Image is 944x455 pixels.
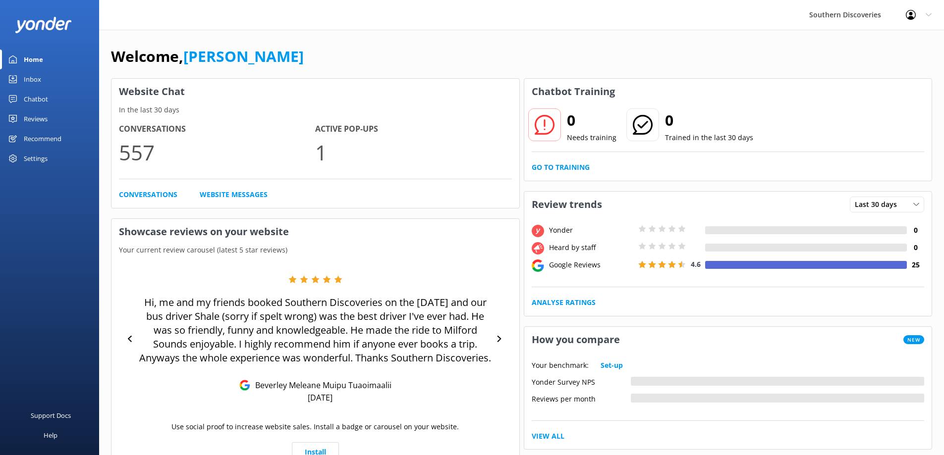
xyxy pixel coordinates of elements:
[119,189,177,200] a: Conversations
[111,79,519,104] h3: Website Chat
[250,380,391,391] p: Beverley Meleane Muipu Tuaoimaalii
[907,259,924,270] h4: 25
[15,17,72,33] img: yonder-white-logo.png
[903,335,924,344] span: New
[44,425,57,445] div: Help
[532,297,596,308] a: Analyse Ratings
[665,132,753,143] p: Trained in the last 30 days
[139,296,492,365] p: Hi, me and my friends booked Southern Discoveries on the [DATE] and our bus driver Shale (sorry i...
[532,360,589,371] p: Your benchmark:
[567,108,616,132] h2: 0
[315,123,511,136] h4: Active Pop-ups
[200,189,268,200] a: Website Messages
[171,421,459,432] p: Use social proof to increase website sales. Install a badge or carousel on your website.
[119,123,315,136] h4: Conversations
[532,394,631,403] div: Reviews per month
[24,50,43,69] div: Home
[547,242,636,253] div: Heard by staff
[532,431,564,442] a: View All
[524,79,622,104] h3: Chatbot Training
[315,136,511,169] p: 1
[532,377,631,386] div: Yonder Survey NPS
[532,162,590,173] a: Go to Training
[547,259,636,270] div: Google Reviews
[24,129,61,149] div: Recommend
[855,199,903,210] span: Last 30 days
[183,46,304,66] a: [PERSON_NAME]
[111,245,519,255] p: Your current review carousel (latest 5 star reviews)
[907,242,924,253] h4: 0
[111,45,304,68] h1: Welcome,
[24,69,41,89] div: Inbox
[24,109,48,129] div: Reviews
[691,259,701,269] span: 4.6
[24,149,48,168] div: Settings
[111,104,519,115] p: In the last 30 days
[665,108,753,132] h2: 0
[567,132,616,143] p: Needs training
[239,380,250,391] img: Google Reviews
[601,360,623,371] a: Set-up
[547,225,636,236] div: Yonder
[524,192,610,217] h3: Review trends
[308,392,333,403] p: [DATE]
[524,327,627,353] h3: How you compare
[24,89,48,109] div: Chatbot
[907,225,924,236] h4: 0
[119,136,315,169] p: 557
[111,219,519,245] h3: Showcase reviews on your website
[31,405,71,425] div: Support Docs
